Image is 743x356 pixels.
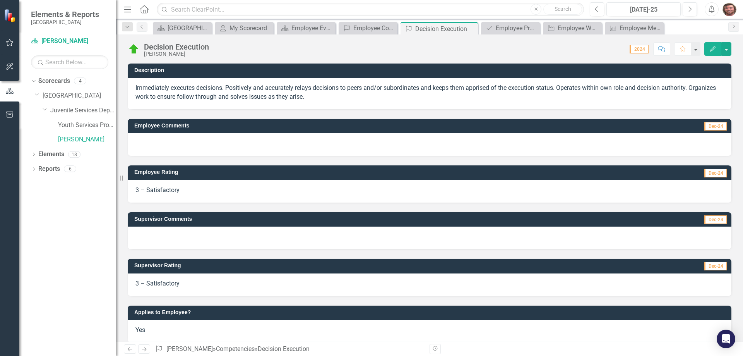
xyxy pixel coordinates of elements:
[216,345,255,353] a: Competencies
[620,23,662,33] div: Employee Measure Report to Update
[229,23,272,33] div: My Scorecard
[717,330,735,348] div: Open Intercom Messenger
[155,23,210,33] a: [GEOGRAPHIC_DATA]
[38,150,64,159] a: Elements
[135,326,145,334] span: Yes
[64,166,76,172] div: 6
[704,169,727,177] span: Dec-24
[135,84,724,101] p: Immediately executes decisions. Positively and accurately relays decisions to peers and/or subord...
[144,43,209,51] div: Decision Execution
[353,23,395,33] div: Employee Competencies to Update
[558,23,600,33] div: Employee Work Plan Milestones to Update
[704,262,727,270] span: Dec-24
[630,45,649,53] span: 2024
[50,106,116,115] a: Juvenile Services Department
[31,19,99,25] small: [GEOGRAPHIC_DATA]
[38,165,60,174] a: Reports
[341,23,395,33] a: Employee Competencies to Update
[545,23,600,33] a: Employee Work Plan Milestones to Update
[543,4,582,15] button: Search
[134,263,528,268] h3: Supervisor Rating
[258,345,310,353] div: Decision Execution
[704,122,727,131] span: Dec-24
[58,121,116,130] a: Youth Services Program
[135,186,180,194] span: 3 – Satisfactory
[483,23,538,33] a: Employee Professional Development to Update
[134,67,728,73] h3: Description
[279,23,334,33] a: Employee Evaluation Navigation
[606,2,681,16] button: [DATE]-25
[496,23,538,33] div: Employee Professional Development to Update
[58,135,116,144] a: [PERSON_NAME]
[38,77,70,86] a: Scorecards
[607,23,662,33] a: Employee Measure Report to Update
[74,78,86,84] div: 4
[155,345,424,354] div: » »
[168,23,210,33] div: [GEOGRAPHIC_DATA]
[4,9,17,22] img: ClearPoint Strategy
[135,280,180,287] span: 3 – Satisfactory
[291,23,334,33] div: Employee Evaluation Navigation
[134,216,555,222] h3: Supervisor Comments
[217,23,272,33] a: My Scorecard
[134,123,550,129] h3: Employee Comments
[166,345,213,353] a: [PERSON_NAME]
[157,3,584,16] input: Search ClearPoint...
[609,5,678,14] div: [DATE]-25
[144,51,209,57] div: [PERSON_NAME]
[43,91,116,100] a: [GEOGRAPHIC_DATA]
[722,2,736,16] img: John Powell
[31,10,99,19] span: Elements & Reports
[31,37,108,46] a: [PERSON_NAME]
[704,215,727,224] span: Dec-24
[68,151,80,158] div: 18
[31,55,108,69] input: Search Below...
[555,6,571,12] span: Search
[134,169,520,175] h3: Employee Rating
[415,24,476,34] div: Decision Execution
[134,310,728,315] h3: Applies to Employee?
[128,43,140,55] img: On Target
